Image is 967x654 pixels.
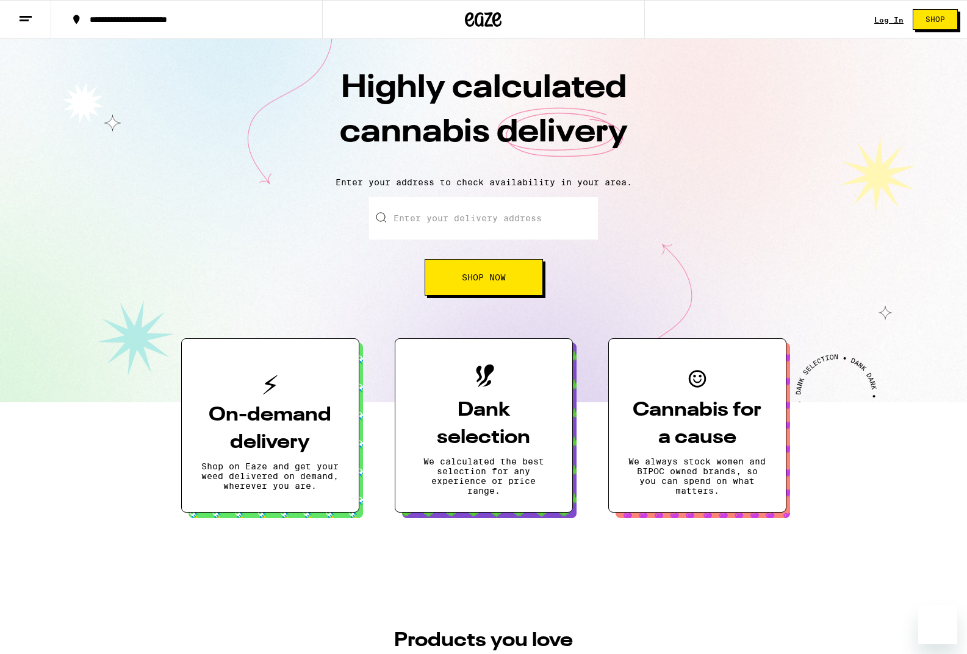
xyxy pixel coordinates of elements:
[913,9,958,30] button: Shop
[874,16,904,24] a: Log In
[918,605,957,644] iframe: Button to launch messaging window
[193,631,774,650] h3: PRODUCTS YOU LOVE
[904,9,967,30] a: Shop
[462,273,506,282] span: Shop Now
[201,402,339,457] h3: On-demand delivery
[12,177,955,187] p: Enter your address to check availability in your area.
[270,66,697,168] h1: Highly calculated cannabis delivery
[628,397,766,452] h3: Cannabis for a cause
[369,197,598,240] input: Enter your delivery address
[425,259,543,296] button: Shop Now
[415,457,553,496] p: We calculated the best selection for any experience or price range.
[395,338,573,513] button: Dank selectionWe calculated the best selection for any experience or price range.
[415,397,553,452] h3: Dank selection
[628,457,766,496] p: We always stock women and BIPOC owned brands, so you can spend on what matters.
[608,338,786,513] button: Cannabis for a causeWe always stock women and BIPOC owned brands, so you can spend on what matters.
[201,461,339,491] p: Shop on Eaze and get your weed delivered on demand, wherever you are.
[926,16,945,23] span: Shop
[181,338,359,513] button: On-demand deliveryShop on Eaze and get your weed delivered on demand, wherever you are.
